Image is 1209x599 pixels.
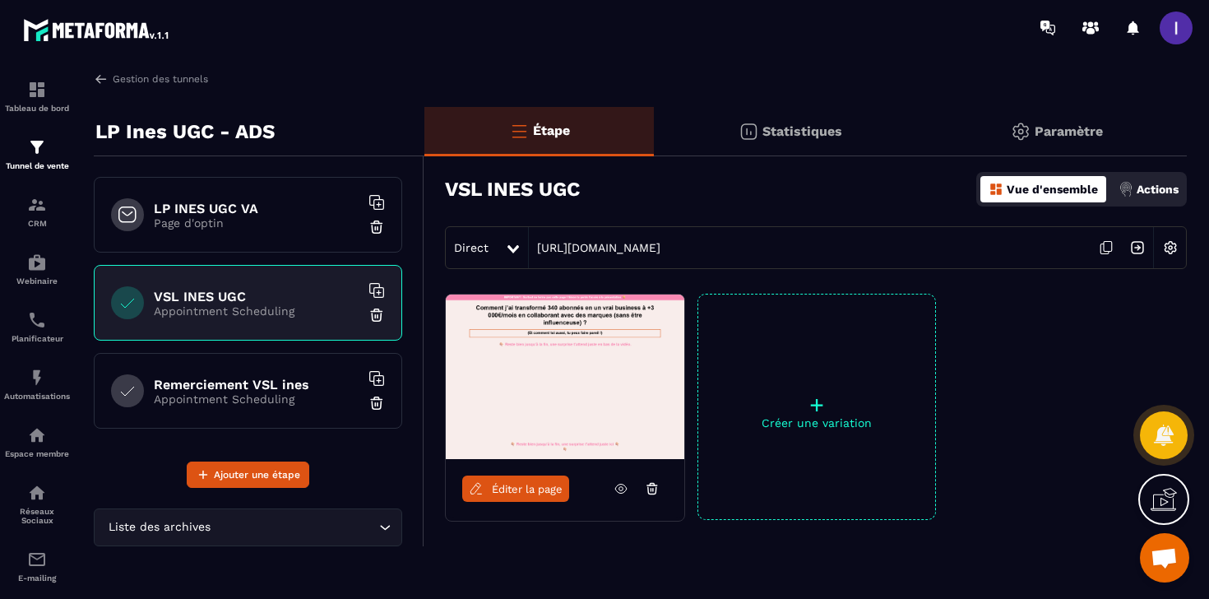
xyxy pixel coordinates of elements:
p: Statistiques [762,123,842,139]
p: Planificateur [4,334,70,343]
img: automations [27,253,47,272]
img: automations [27,425,47,445]
img: arrow [94,72,109,86]
img: logo [23,15,171,44]
img: setting-gr.5f69749f.svg [1011,122,1031,142]
img: automations [27,368,47,388]
img: setting-w.858f3a88.svg [1155,232,1186,263]
a: Gestion des tunnels [94,72,208,86]
img: email [27,550,47,569]
p: Étape [533,123,570,138]
p: Appointment Scheduling [154,392,359,406]
input: Search for option [214,518,375,536]
img: image [446,295,684,459]
a: emailemailE-mailing [4,537,70,595]
img: formation [27,137,47,157]
p: Paramètre [1035,123,1103,139]
img: bars-o.4a397970.svg [509,121,529,141]
p: CRM [4,219,70,228]
span: Liste des archives [104,518,214,536]
p: Appointment Scheduling [154,304,359,318]
p: Tableau de bord [4,104,70,113]
img: stats.20deebd0.svg [739,122,758,142]
a: formationformationTableau de bord [4,67,70,125]
a: schedulerschedulerPlanificateur [4,298,70,355]
p: Actions [1137,183,1179,196]
p: Réseaux Sociaux [4,507,70,525]
h3: VSL INES UGC [445,178,580,201]
span: Éditer la page [492,483,563,495]
span: Ajouter une étape [214,467,300,483]
p: + [698,393,935,416]
h6: VSL INES UGC [154,289,359,304]
p: Page d'optin [154,216,359,230]
h6: Remerciement VSL ines [154,377,359,392]
p: Espace membre [4,449,70,458]
img: formation [27,80,47,100]
span: Direct [454,241,489,254]
button: Ajouter une étape [187,462,309,488]
h6: LP INES UGC VA [154,201,359,216]
a: formationformationCRM [4,183,70,240]
a: formationformationTunnel de vente [4,125,70,183]
div: Search for option [94,508,402,546]
img: actions.d6e523a2.png [1119,182,1133,197]
a: [URL][DOMAIN_NAME] [529,241,660,254]
img: formation [27,195,47,215]
p: LP Ines UGC - ADS [95,115,275,148]
img: dashboard-orange.40269519.svg [989,182,1003,197]
a: automationsautomationsAutomatisations [4,355,70,413]
img: scheduler [27,310,47,330]
p: Créer une variation [698,416,935,430]
p: Webinaire [4,276,70,286]
p: Vue d'ensemble [1007,183,1098,196]
p: Automatisations [4,392,70,401]
img: trash [368,395,385,411]
a: Ouvrir le chat [1140,533,1189,583]
a: Éditer la page [462,476,569,502]
p: Tunnel de vente [4,161,70,170]
img: trash [368,307,385,323]
p: E-mailing [4,573,70,583]
img: arrow-next.bcc2205e.svg [1122,232,1153,263]
img: trash [368,219,385,235]
a: social-networksocial-networkRéseaux Sociaux [4,471,70,537]
a: automationsautomationsEspace membre [4,413,70,471]
img: social-network [27,483,47,503]
a: automationsautomationsWebinaire [4,240,70,298]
